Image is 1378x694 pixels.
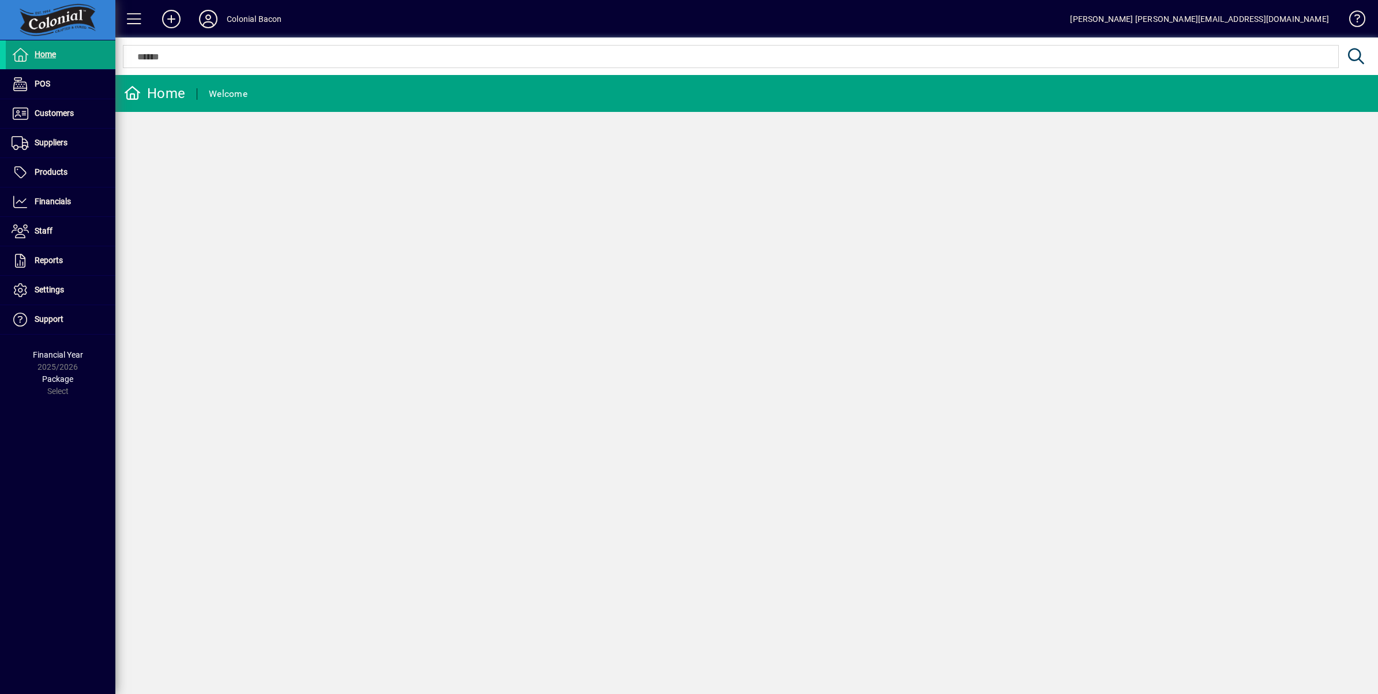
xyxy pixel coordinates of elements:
[35,50,56,59] span: Home
[1070,10,1329,28] div: [PERSON_NAME] [PERSON_NAME][EMAIL_ADDRESS][DOMAIN_NAME]
[6,187,115,216] a: Financials
[227,10,281,28] div: Colonial Bacon
[35,314,63,324] span: Support
[35,285,64,294] span: Settings
[6,246,115,275] a: Reports
[209,85,247,103] div: Welcome
[1341,2,1364,40] a: Knowledge Base
[6,99,115,128] a: Customers
[6,70,115,99] a: POS
[42,374,73,384] span: Package
[35,256,63,265] span: Reports
[6,305,115,334] a: Support
[190,9,227,29] button: Profile
[33,350,83,359] span: Financial Year
[153,9,190,29] button: Add
[35,197,71,206] span: Financials
[124,84,185,103] div: Home
[35,167,67,177] span: Products
[6,129,115,157] a: Suppliers
[6,276,115,305] a: Settings
[35,226,52,235] span: Staff
[35,79,50,88] span: POS
[6,217,115,246] a: Staff
[6,158,115,187] a: Products
[35,108,74,118] span: Customers
[35,138,67,147] span: Suppliers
